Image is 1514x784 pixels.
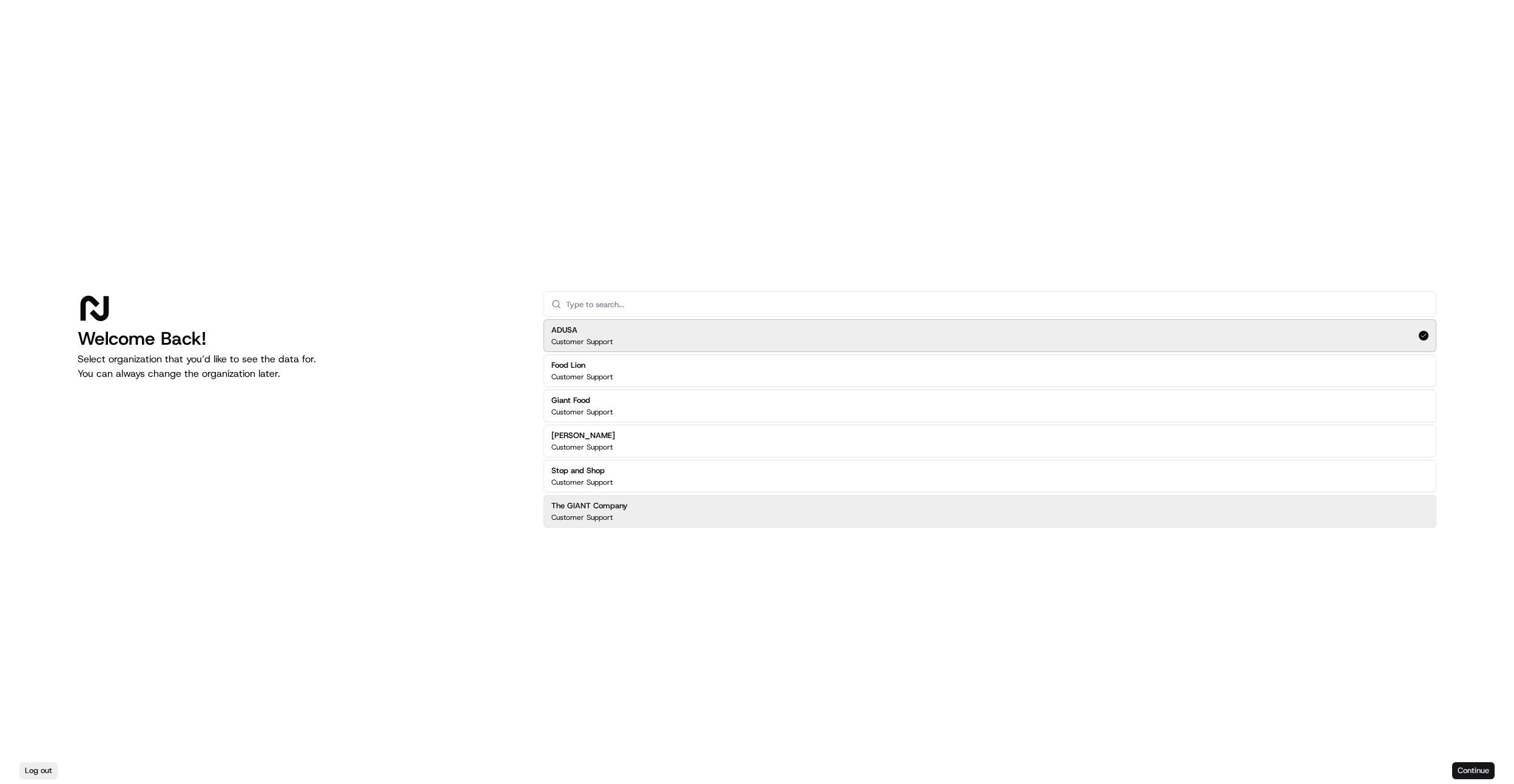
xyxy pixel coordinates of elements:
h1: Welcome Back! [78,328,524,350]
p: Select organization that you’d like to see the data for. You can always change the organization l... [78,352,524,381]
p: Customer Support [551,372,613,382]
button: Log out [19,762,58,779]
h2: ADUSA [551,325,613,336]
p: Customer Support [551,337,613,347]
h2: [PERSON_NAME] [551,430,615,441]
p: Customer Support [551,477,613,487]
p: Customer Support [551,513,613,522]
h2: Food Lion [551,360,613,371]
button: Continue [1452,762,1495,779]
h2: Giant Food [551,395,613,406]
p: Customer Support [551,442,613,452]
p: Customer Support [551,407,613,417]
input: Type to search... [566,292,1428,316]
h2: Stop and Shop [551,465,613,476]
h2: The GIANT Company [551,500,628,511]
div: Suggestions [543,317,1436,530]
